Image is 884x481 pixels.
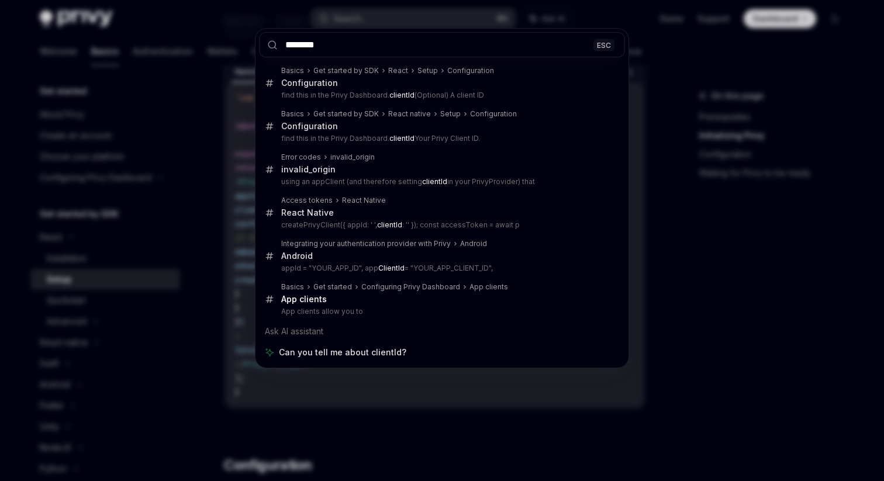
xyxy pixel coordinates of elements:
[417,66,438,75] div: Setup
[313,66,379,75] div: Get started by SDK
[389,91,415,99] b: clientId
[281,207,334,218] div: React Native
[281,91,600,100] p: find this in the Privy Dashboard. (Optional) A client ID
[281,66,304,75] div: Basics
[342,196,386,205] div: React Native
[447,66,494,75] div: Configuration
[281,78,338,88] div: Configuration
[593,39,614,51] div: ESC
[313,109,379,119] div: Get started by SDK
[330,153,375,162] div: invalid_origin
[388,109,431,119] div: React native
[440,109,461,119] div: Setup
[281,153,321,162] div: Error codes
[281,134,600,143] p: find this in the Privy Dashboard. Your Privy Client ID.
[281,239,451,248] div: Integrating your authentication provider with Privy
[313,282,352,292] div: Get started
[281,164,336,175] div: invalid_origin
[389,134,415,143] b: clientId
[388,66,408,75] div: React
[469,282,508,292] div: App clients
[460,239,487,248] div: Android
[281,177,600,186] p: using an appClient (and therefore setting in your PrivyProvider) that
[281,220,600,230] p: createPrivyClient({ appId: ' ', : '' }); const accessToken = await p
[422,177,447,186] b: clientId
[281,251,313,261] div: Android
[361,282,460,292] div: Configuring Privy Dashboard
[281,196,333,205] div: Access tokens
[470,109,517,119] div: Configuration
[281,121,338,132] div: Configuration
[378,264,405,272] b: ClientId
[281,294,327,304] b: App clients
[281,282,304,292] div: Basics
[377,220,402,229] b: clientId
[279,347,406,358] span: Can you tell me about clientId?
[281,264,600,273] p: appId = "YOUR_APP_ID", app = "YOUR_APP_CLIENT_ID",
[281,307,600,316] p: App clients allow you to
[281,109,304,119] div: Basics
[259,321,625,342] div: Ask AI assistant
